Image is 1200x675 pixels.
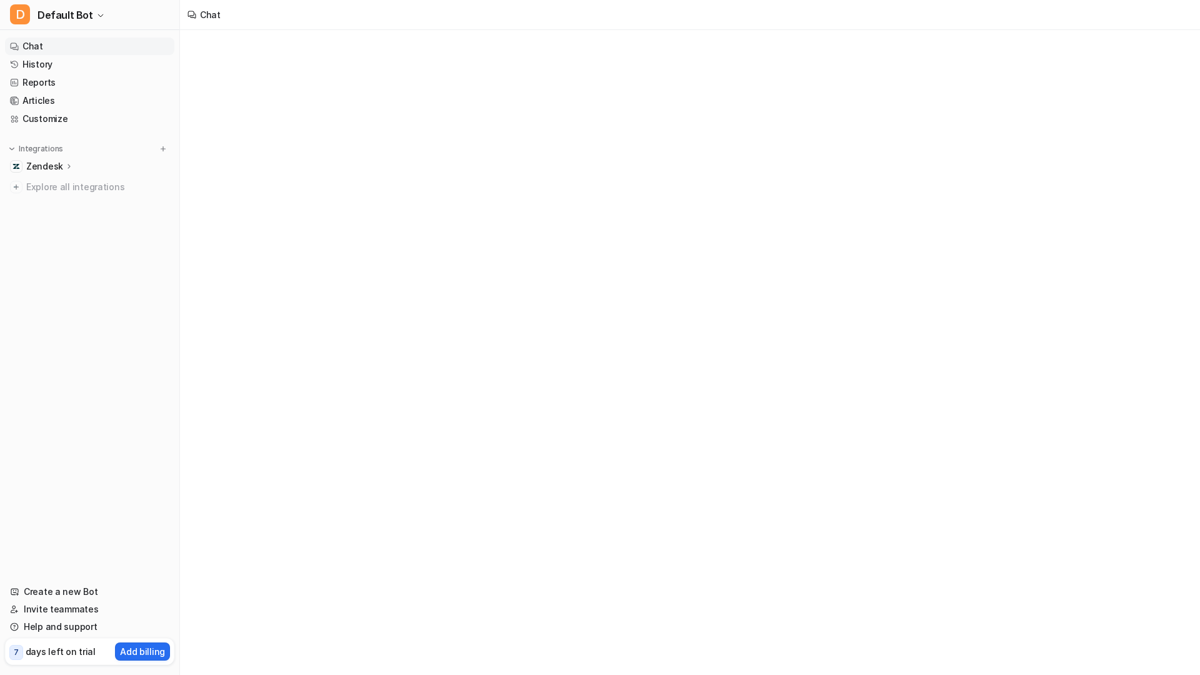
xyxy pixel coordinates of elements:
[5,143,67,155] button: Integrations
[200,8,221,21] div: Chat
[5,583,174,601] a: Create a new Bot
[120,645,165,658] p: Add billing
[115,642,170,661] button: Add billing
[26,177,169,197] span: Explore all integrations
[5,618,174,636] a: Help and support
[14,647,19,658] p: 7
[26,645,96,658] p: days left on trial
[159,145,167,153] img: menu_add.svg
[10,4,30,24] span: D
[37,6,93,24] span: Default Bot
[5,56,174,73] a: History
[5,178,174,196] a: Explore all integrations
[5,92,174,109] a: Articles
[10,181,22,193] img: explore all integrations
[5,74,174,91] a: Reports
[26,160,63,173] p: Zendesk
[5,110,174,128] a: Customize
[5,38,174,55] a: Chat
[7,145,16,153] img: expand menu
[5,601,174,618] a: Invite teammates
[12,163,20,170] img: Zendesk
[19,144,63,154] p: Integrations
